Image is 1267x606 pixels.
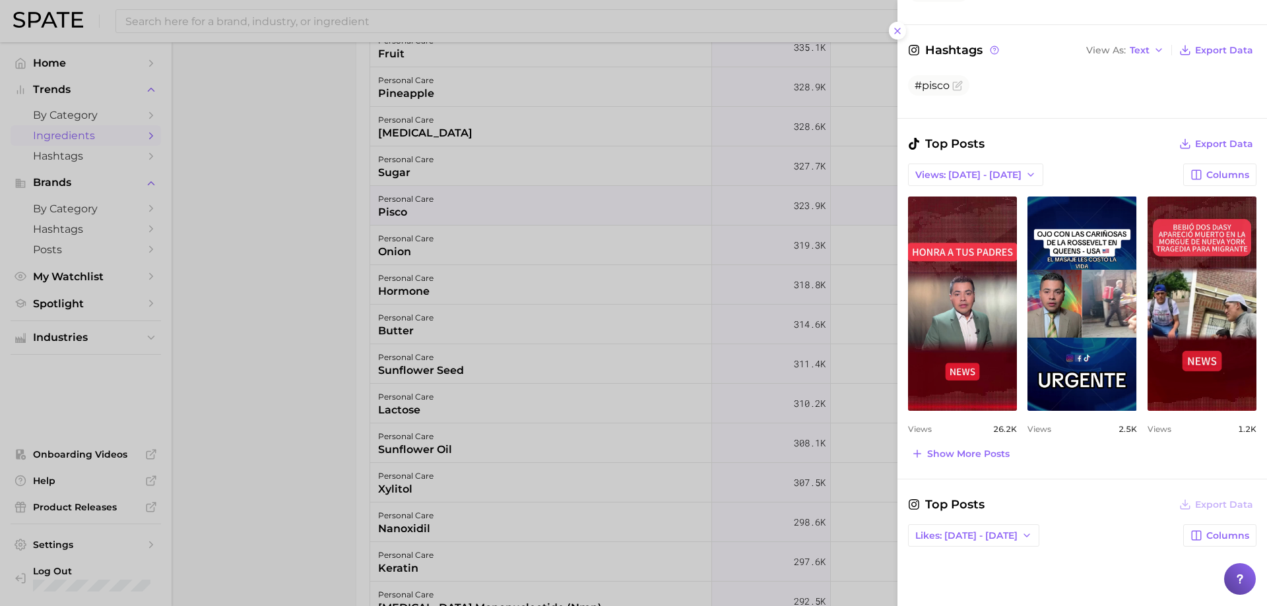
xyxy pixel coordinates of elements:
[915,79,950,92] span: #pisco
[915,530,1018,541] span: Likes: [DATE] - [DATE]
[927,448,1010,460] span: Show more posts
[1238,424,1256,434] span: 1.2k
[1195,138,1253,150] span: Export Data
[952,80,963,91] button: Flag as miscategorized or irrelevant
[1119,424,1137,434] span: 2.5k
[908,444,1013,463] button: Show more posts
[1195,45,1253,56] span: Export Data
[1176,495,1256,514] button: Export Data
[1176,41,1256,59] button: Export Data
[908,41,1001,59] span: Hashtags
[908,164,1043,186] button: Views: [DATE] - [DATE]
[908,135,985,153] span: Top Posts
[1206,530,1249,541] span: Columns
[1027,424,1051,434] span: Views
[1183,524,1256,547] button: Columns
[1083,42,1167,59] button: View AsText
[908,424,932,434] span: Views
[1183,164,1256,186] button: Columns
[993,424,1017,434] span: 26.2k
[1086,47,1126,54] span: View As
[1206,169,1249,181] span: Columns
[1176,135,1256,153] button: Export Data
[908,495,985,514] span: Top Posts
[908,524,1039,547] button: Likes: [DATE] - [DATE]
[1130,47,1150,54] span: Text
[915,169,1022,181] span: Views: [DATE] - [DATE]
[1148,424,1171,434] span: Views
[1195,499,1253,510] span: Export Data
